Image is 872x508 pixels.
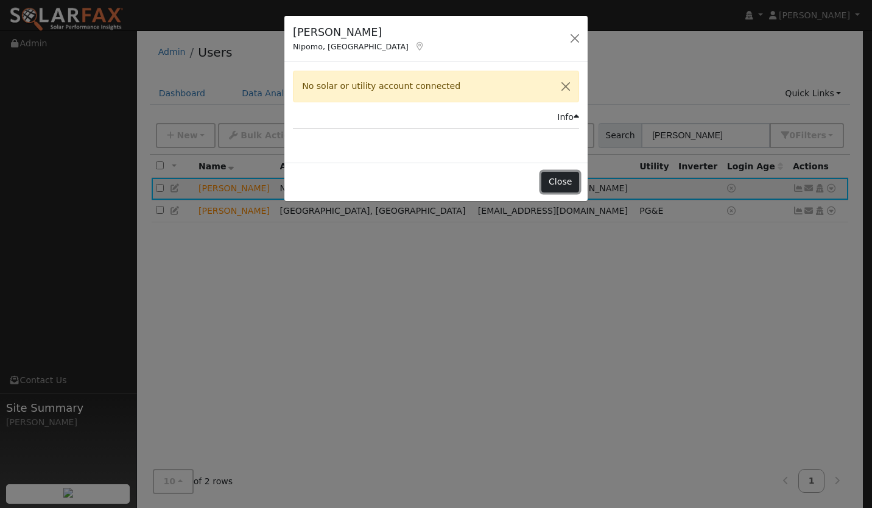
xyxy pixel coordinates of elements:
[553,71,578,101] button: Close
[415,41,426,51] a: Map
[541,172,578,192] button: Close
[293,24,426,40] h5: [PERSON_NAME]
[293,71,579,102] div: No solar or utility account connected
[557,111,579,124] div: Info
[293,42,409,51] span: Nipomo, [GEOGRAPHIC_DATA]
